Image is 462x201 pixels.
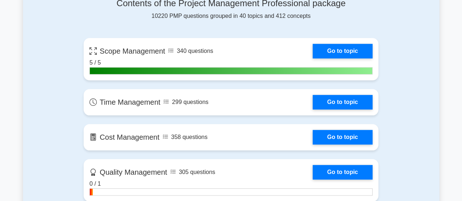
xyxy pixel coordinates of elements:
a: Go to topic [313,44,373,58]
a: Go to topic [313,95,373,109]
a: Go to topic [313,165,373,179]
a: Go to topic [313,130,373,144]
